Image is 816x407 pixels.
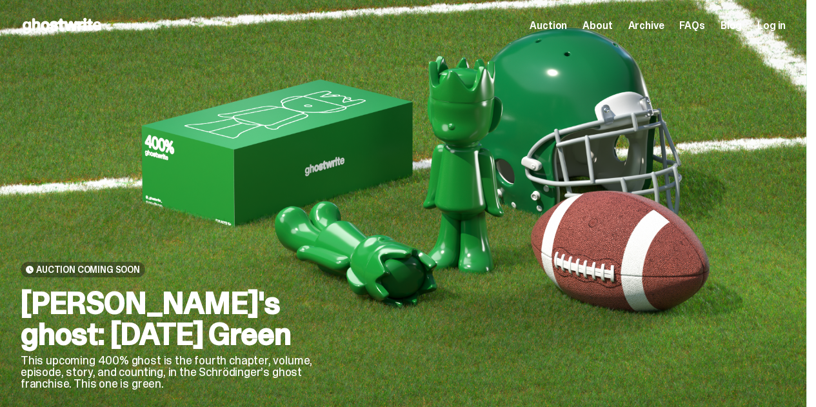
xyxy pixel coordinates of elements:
a: Log in [757,21,786,31]
h2: [PERSON_NAME]'s ghost: [DATE] Green [21,288,331,350]
a: Blog [721,21,742,31]
a: Archive [628,21,664,31]
p: This upcoming 400% ghost is the fourth chapter, volume, episode, story, and counting, in the Schr... [21,355,331,390]
a: Auction [530,21,567,31]
span: Auction Coming Soon [36,264,140,275]
a: FAQs [679,21,704,31]
a: About [582,21,612,31]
